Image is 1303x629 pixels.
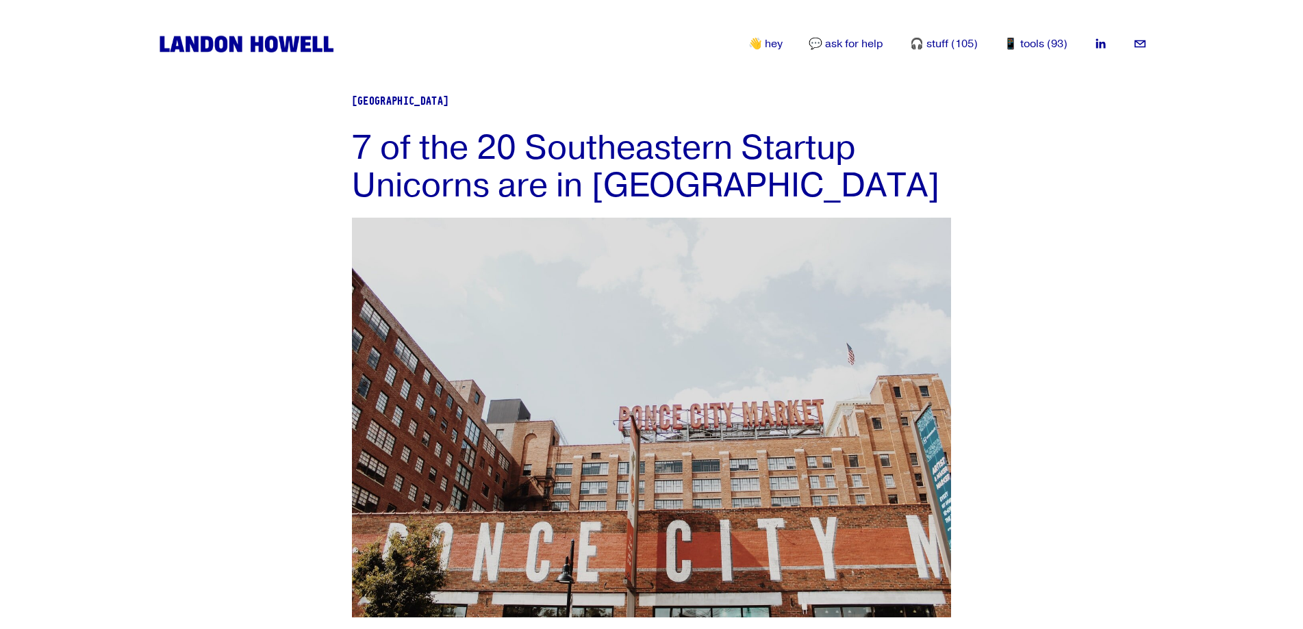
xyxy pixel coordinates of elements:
[352,94,448,107] a: [GEOGRAPHIC_DATA]
[1093,37,1107,51] a: LinkedIn
[1133,37,1147,51] a: landon.howell@gmail.com
[748,36,783,53] a: 👋 hey
[352,129,951,204] h1: 7 of the 20 Southeastern Startup Unicorns are in [GEOGRAPHIC_DATA]
[809,36,883,53] a: 💬 ask for help
[1004,36,1067,53] a: 📱 tools (93)
[910,36,978,53] a: 🎧 stuff (105)
[156,33,337,55] img: Landon Howell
